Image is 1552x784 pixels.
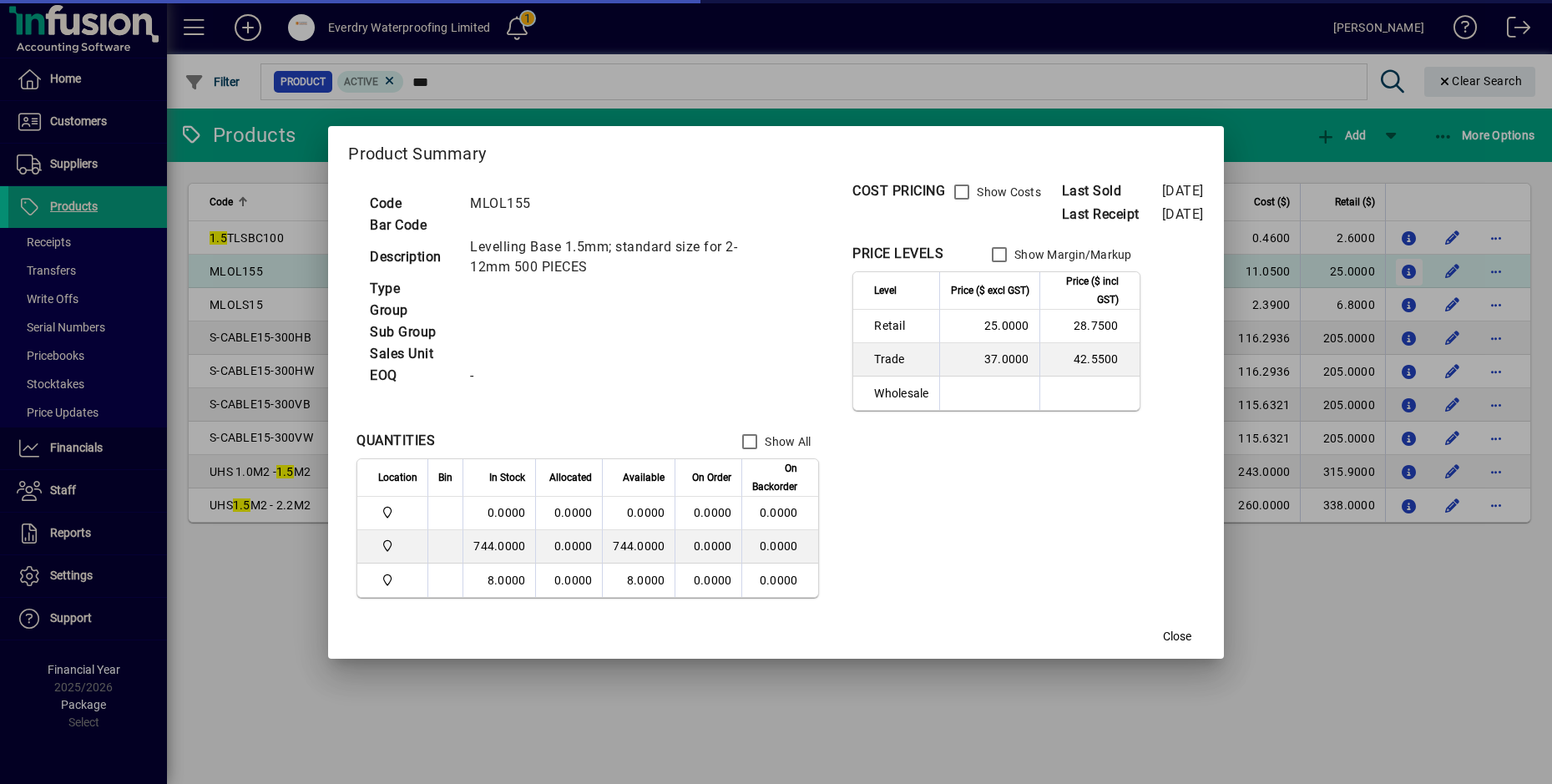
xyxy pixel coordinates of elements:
[741,530,818,564] td: 0.0000
[761,433,811,450] label: Show All
[1163,628,1191,645] span: Close
[361,236,462,278] td: Description
[692,468,731,487] span: On Order
[602,530,675,564] td: 744.0000
[939,310,1039,343] td: 25.0000
[361,343,462,365] td: Sales Unit
[1162,183,1204,199] span: [DATE]
[489,468,525,487] span: In Stock
[1150,622,1204,652] button: Close
[328,126,1224,175] h2: Product Summary
[535,497,602,530] td: 0.0000
[973,184,1041,200] label: Show Costs
[602,497,675,530] td: 0.0000
[1039,343,1140,377] td: 42.5500
[361,278,462,300] td: Type
[549,468,592,487] span: Allocated
[462,236,766,278] td: Levelling Base 1.5mm; standard size for 2-12mm 500 PIECES
[463,497,535,530] td: 0.0000
[874,385,928,402] span: Wholesale
[361,365,462,387] td: EOQ
[939,343,1039,377] td: 37.0000
[852,181,945,201] div: COST PRICING
[463,564,535,597] td: 8.0000
[356,431,435,451] div: QUANTITIES
[438,468,452,487] span: Bin
[378,468,417,487] span: Location
[623,468,665,487] span: Available
[602,564,675,597] td: 8.0000
[463,530,535,564] td: 744.0000
[1011,246,1132,263] label: Show Margin/Markup
[462,193,766,215] td: MLOL155
[874,281,897,300] span: Level
[1162,206,1204,222] span: [DATE]
[874,351,928,367] span: Trade
[694,506,732,519] span: 0.0000
[1039,310,1140,343] td: 28.7500
[951,281,1029,300] span: Price ($ excl GST)
[361,193,462,215] td: Code
[852,244,943,264] div: PRICE LEVELS
[361,300,462,321] td: Group
[741,564,818,597] td: 0.0000
[874,317,928,334] span: Retail
[361,215,462,236] td: Bar Code
[752,459,797,496] span: On Backorder
[694,539,732,553] span: 0.0000
[741,497,818,530] td: 0.0000
[1062,205,1162,225] span: Last Receipt
[535,530,602,564] td: 0.0000
[361,321,462,343] td: Sub Group
[694,574,732,587] span: 0.0000
[1062,181,1162,201] span: Last Sold
[1050,272,1119,309] span: Price ($ incl GST)
[535,564,602,597] td: 0.0000
[462,365,766,387] td: -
